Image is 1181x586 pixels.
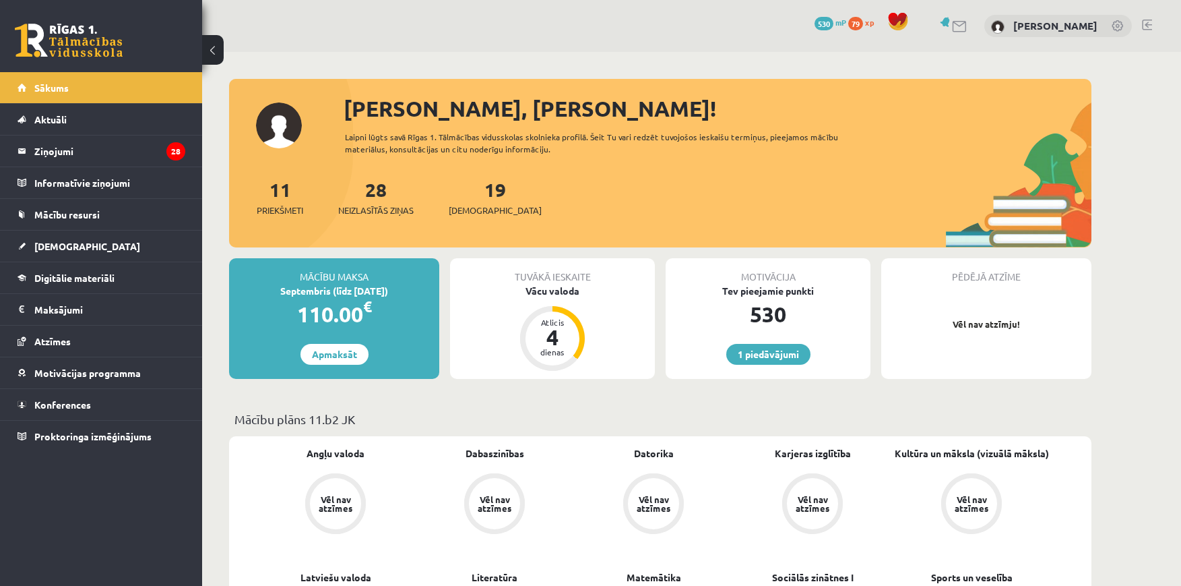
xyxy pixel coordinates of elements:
[848,17,863,30] span: 79
[881,258,1091,284] div: Pēdējā atzīme
[574,473,733,537] a: Vēl nav atzīmes
[726,344,810,365] a: 1 piedāvājumi
[18,231,185,262] a: [DEMOGRAPHIC_DATA]
[848,17,881,28] a: 79 xp
[794,495,831,512] div: Vēl nav atzīmes
[865,17,874,28] span: xp
[466,446,524,461] a: Dabaszinības
[338,204,414,217] span: Neizlasītās ziņas
[307,446,364,461] a: Angļu valoda
[18,262,185,293] a: Digitālie materiāli
[229,258,439,284] div: Mācību maksa
[317,495,354,512] div: Vēl nav atzīmes
[34,294,185,325] legend: Maksājumi
[300,570,371,585] a: Latviešu valoda
[953,495,990,512] div: Vēl nav atzīmes
[18,199,185,230] a: Mācību resursi
[18,136,185,167] a: Ziņojumi28
[450,284,655,373] a: Vācu valoda Atlicis 4 dienas
[815,17,833,30] span: 530
[344,92,1091,125] div: [PERSON_NAME], [PERSON_NAME]!
[666,258,870,284] div: Motivācija
[450,258,655,284] div: Tuvākā ieskaite
[450,284,655,298] div: Vācu valoda
[34,113,67,125] span: Aktuāli
[229,284,439,298] div: Septembris (līdz [DATE])
[229,298,439,330] div: 110.00
[449,204,542,217] span: [DEMOGRAPHIC_DATA]
[338,177,414,217] a: 28Neizlasītās ziņas
[449,177,542,217] a: 19[DEMOGRAPHIC_DATA]
[991,20,1004,34] img: Marks Daniels Legzdiņš
[931,570,1013,585] a: Sports un veselība
[34,136,185,167] legend: Ziņojumi
[34,167,185,198] legend: Informatīvie ziņojumi
[18,357,185,388] a: Motivācijas programma
[895,446,1049,461] a: Kultūra un māksla (vizuālā māksla)
[345,131,862,155] div: Laipni lūgts savā Rīgas 1. Tālmācības vidusskolas skolnieka profilā. Šeit Tu vari redzēt tuvojošo...
[476,495,513,512] div: Vēl nav atzīmes
[835,17,846,28] span: mP
[635,495,672,512] div: Vēl nav atzīmes
[34,399,91,411] span: Konferences
[733,473,892,537] a: Vēl nav atzīmes
[18,421,185,452] a: Proktoringa izmēģinājums
[815,17,846,28] a: 530 mP
[300,344,369,365] a: Apmaksāt
[34,367,141,379] span: Motivācijas programma
[18,104,185,135] a: Aktuāli
[34,240,140,252] span: [DEMOGRAPHIC_DATA]
[532,348,573,356] div: dienas
[18,294,185,325] a: Maksājumi
[634,446,674,461] a: Datorika
[34,208,100,221] span: Mācību resursi
[472,570,517,585] a: Literatūra
[18,167,185,198] a: Informatīvie ziņojumi
[166,142,185,160] i: 28
[415,473,574,537] a: Vēl nav atzīmes
[772,570,854,585] a: Sociālās zinātnes I
[775,446,851,461] a: Karjeras izglītība
[532,326,573,348] div: 4
[234,410,1086,428] p: Mācību plāns 11.b2 JK
[256,473,415,537] a: Vēl nav atzīmes
[257,204,303,217] span: Priekšmeti
[666,298,870,330] div: 530
[34,82,69,94] span: Sākums
[888,318,1085,331] p: Vēl nav atzīmju!
[532,318,573,326] div: Atlicis
[627,570,681,585] a: Matemātika
[34,335,71,347] span: Atzīmes
[1013,19,1097,32] a: [PERSON_NAME]
[34,272,115,284] span: Digitālie materiāli
[892,473,1051,537] a: Vēl nav atzīmes
[18,72,185,103] a: Sākums
[257,177,303,217] a: 11Priekšmeti
[15,24,123,57] a: Rīgas 1. Tālmācības vidusskola
[666,284,870,298] div: Tev pieejamie punkti
[18,389,185,420] a: Konferences
[363,297,372,316] span: €
[34,430,152,442] span: Proktoringa izmēģinājums
[18,326,185,357] a: Atzīmes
